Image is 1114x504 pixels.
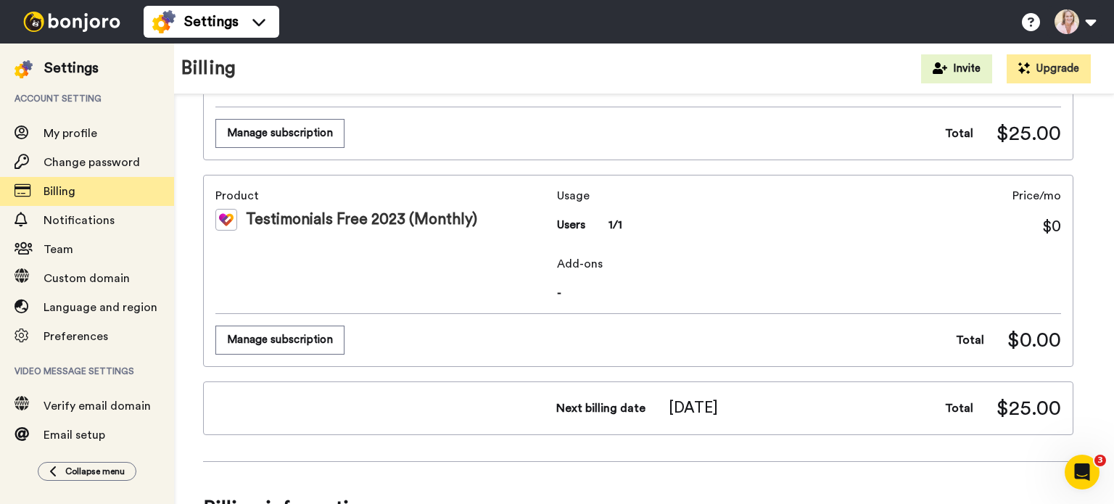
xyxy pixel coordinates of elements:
button: Manage subscription [215,326,344,354]
h1: Billing [181,58,236,79]
span: Change password [44,157,140,168]
span: Total [945,125,973,142]
div: v 4.0.25 [41,23,71,35]
span: Total [945,400,973,417]
span: Product [215,187,551,205]
div: Testimonials Free 2023 (Monthly) [215,209,551,231]
span: - [557,284,1061,302]
span: 3 [1094,455,1106,466]
div: Domain Overview [55,86,130,95]
button: Upgrade [1007,54,1091,83]
img: settings-colored.svg [15,60,33,78]
button: Manage subscription [215,119,344,147]
button: Collapse menu [38,462,136,481]
span: Users [557,216,585,234]
div: Settings [44,58,99,78]
img: website_grey.svg [23,38,35,49]
span: Verify email domain [44,400,151,412]
span: Custom domain [44,273,130,284]
span: Language and region [44,302,157,313]
span: Settings [184,12,239,32]
iframe: Intercom live chat [1065,455,1099,489]
span: Email setup [44,429,105,441]
button: Invite [921,54,992,83]
img: settings-colored.svg [152,10,176,33]
img: bj-logo-header-white.svg [17,12,126,32]
span: Notifications [44,215,115,226]
span: $25.00 [997,119,1061,148]
span: Billing [44,186,75,197]
span: 1/1 [608,216,622,234]
span: Add-ons [557,255,1061,273]
span: [DATE] [669,397,718,419]
img: tm-color.svg [215,209,237,231]
div: Keywords by Traffic [160,86,244,95]
span: $0 [1042,216,1061,238]
span: Team [44,244,73,255]
div: Domain: [DOMAIN_NAME] [38,38,160,49]
span: $0.00 [1007,326,1061,355]
span: Usage [557,187,622,205]
span: Total [956,331,984,349]
img: tab_domain_overview_orange.svg [39,84,51,96]
img: logo_orange.svg [23,23,35,35]
span: My profile [44,128,97,139]
span: Collapse menu [65,466,125,477]
span: Price/mo [1012,187,1061,205]
span: Next billing date [556,400,645,417]
img: tab_keywords_by_traffic_grey.svg [144,84,156,96]
span: Preferences [44,331,108,342]
span: $25.00 [997,394,1061,423]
